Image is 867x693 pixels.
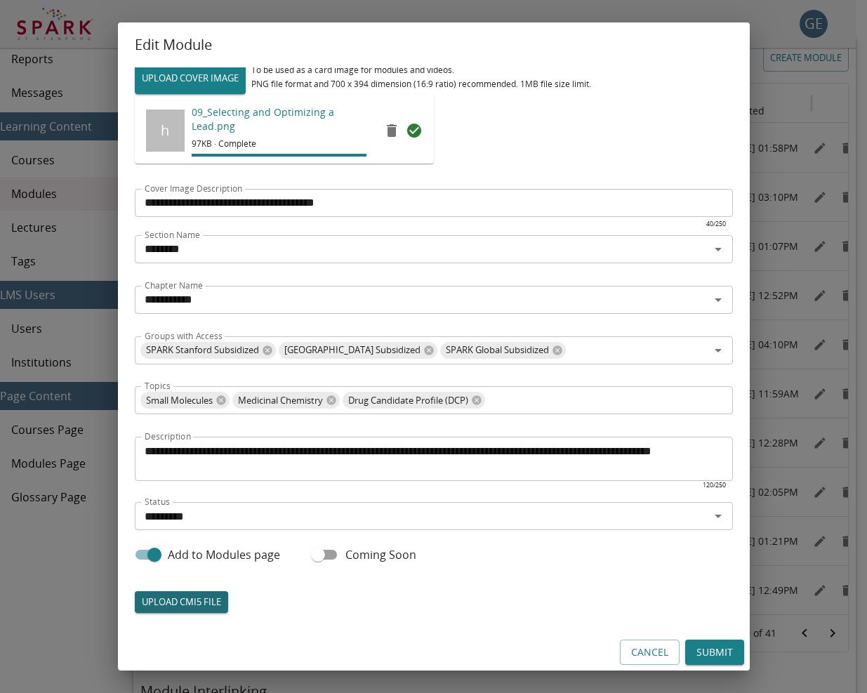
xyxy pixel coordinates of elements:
[140,392,218,409] span: Small Molecules
[343,392,485,409] div: Drug Candidate Profile (DCP)
[192,154,366,157] span: File upload progress
[145,496,170,508] label: Status
[135,63,246,94] label: UPLOAD COVER IMAGE
[708,239,728,259] button: Open
[440,342,566,359] div: SPARK Global Subsidized
[145,279,203,291] label: Chapter Name
[279,342,426,358] span: [GEOGRAPHIC_DATA] Subsidized
[140,342,265,358] span: SPARK Stanford Subsidized
[378,117,406,145] button: remove
[440,342,555,358] span: SPARK Global Subsidized
[343,392,474,409] span: Drug Candidate Profile (DCP)
[708,506,728,526] button: Open
[145,229,200,241] label: Section Name
[145,430,191,442] label: Description
[708,341,728,360] button: Open
[140,342,276,359] div: SPARK Stanford Subsidized
[232,392,329,409] span: Medicinal Chemistry
[232,392,340,409] div: Medicinal Chemistry
[146,110,185,152] div: h
[145,380,171,392] label: Topics
[118,22,750,67] h2: Edit Module
[251,63,591,91] div: To be used as a card image for modules and videos. PNG file format and 700 x 394 dimension (16:9 ...
[135,591,228,613] label: UPLOAD CMI5 FILE
[620,640,680,666] button: Cancel
[145,330,223,342] label: Groups with Access
[140,392,230,409] div: Small Molecules
[345,546,416,563] span: Coming Soon
[168,546,280,563] span: Add to Modules page
[192,105,366,133] p: 09_Selecting and Optimizing a Lead.png
[708,290,728,310] button: Open
[145,183,243,194] label: Cover Image Description
[279,342,437,359] div: [GEOGRAPHIC_DATA] Subsidized
[192,137,366,151] span: 97KB · Complete
[685,640,744,666] button: Submit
